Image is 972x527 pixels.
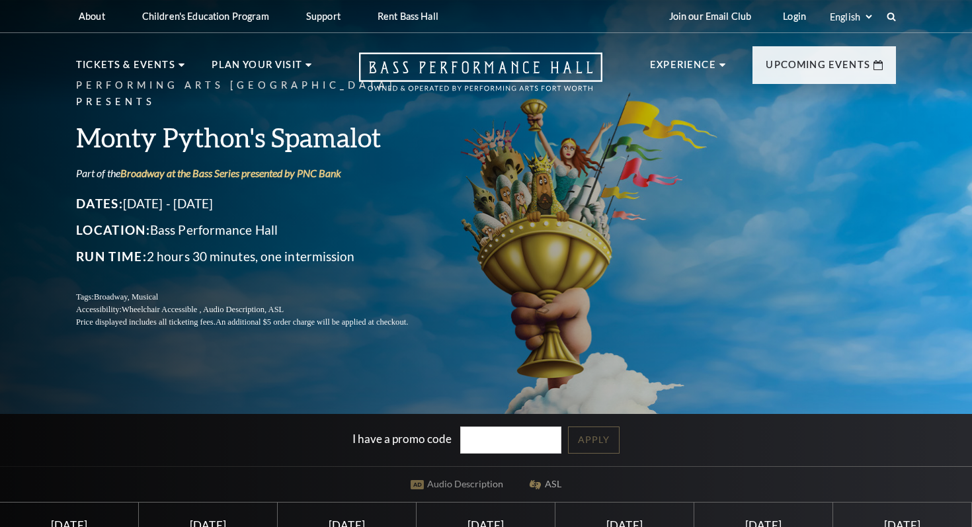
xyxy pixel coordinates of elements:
h3: Monty Python's Spamalot [76,120,440,154]
p: 2 hours 30 minutes, one intermission [76,246,440,267]
p: [DATE] - [DATE] [76,193,440,214]
span: Dates: [76,196,123,211]
p: Tags: [76,291,440,304]
p: Rent Bass Hall [378,11,438,22]
p: Upcoming Events [766,57,870,81]
p: Price displayed includes all ticketing fees. [76,316,440,329]
p: Bass Performance Hall [76,220,440,241]
p: Experience [650,57,716,81]
a: Broadway at the Bass Series presented by PNC Bank [120,167,341,179]
p: Tickets & Events [76,57,175,81]
p: Plan Your Visit [212,57,302,81]
span: Broadway, Musical [94,292,158,302]
select: Select: [827,11,874,23]
p: Part of the [76,166,440,181]
span: Run Time: [76,249,147,264]
label: I have a promo code [352,432,452,446]
p: Children's Education Program [142,11,269,22]
span: An additional $5 order charge will be applied at checkout. [216,317,408,327]
p: Accessibility: [76,304,440,316]
span: Wheelchair Accessible , Audio Description, ASL [122,305,284,314]
p: About [79,11,105,22]
p: Support [306,11,341,22]
span: Location: [76,222,150,237]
